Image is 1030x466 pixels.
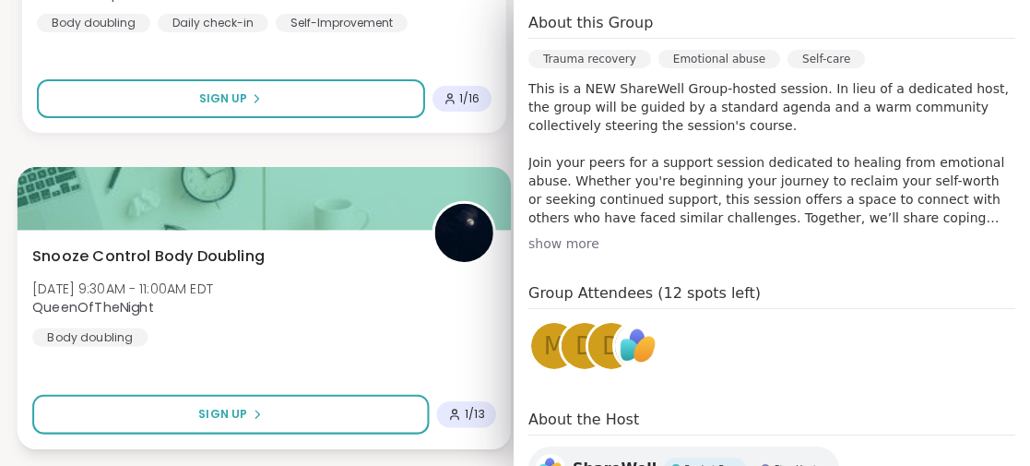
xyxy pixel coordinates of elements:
span: m [544,329,564,364]
span: Sign Up [198,406,247,423]
h4: About this Group [528,12,653,34]
img: QueenOfTheNight [434,204,492,262]
div: Self-Improvement [276,14,408,32]
div: Emotional abuse [658,50,780,68]
span: 1 / 16 [460,91,480,106]
button: Sign Up [37,79,425,118]
a: m [528,320,580,372]
span: Sign Up [199,90,247,107]
div: Body doubling [32,328,148,346]
span: Snooze Control Body Doubling [32,245,265,267]
div: Daily check-in [158,14,268,32]
span: D [575,329,594,364]
a: D [586,320,637,372]
span: [DATE] 9:30AM - 11:00AM EDT [32,279,213,297]
div: Trauma recovery [528,50,651,68]
a: ShareWell [612,320,664,372]
span: D [602,329,621,364]
p: This is a NEW ShareWell Group-hosted session. In lieu of a dedicated host, the group will be guid... [528,79,1015,227]
div: Body doubling [37,14,150,32]
h4: About the Host [528,409,1015,436]
div: Self-care [787,50,865,68]
h4: Group Attendees (12 spots left) [528,282,1015,309]
a: D [559,320,610,372]
img: ShareWell [615,323,661,369]
b: QueenOfTheNight [32,298,154,317]
div: show more [528,234,1015,253]
span: 1 / 13 [465,407,484,422]
button: Sign Up [32,395,429,435]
